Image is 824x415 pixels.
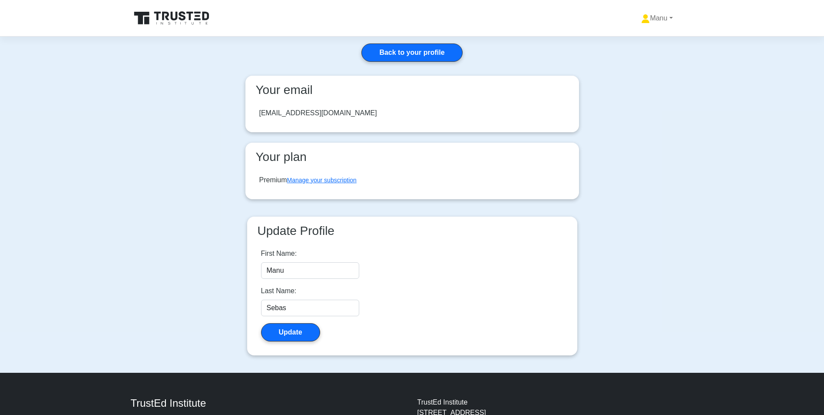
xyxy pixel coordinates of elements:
[252,150,572,164] h3: Your plan
[259,108,377,118] div: [EMAIL_ADDRESS][DOMAIN_NAME]
[261,248,297,259] label: First Name:
[259,175,357,185] div: Premium
[287,177,357,184] a: Manage your subscription
[254,224,570,238] h3: Update Profile
[361,44,462,62] a: Back to your profile
[620,10,693,27] a: Manu
[252,83,572,97] h3: Your email
[131,397,407,410] h4: TrustEd Institute
[261,286,297,296] label: Last Name:
[261,323,320,341] button: Update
